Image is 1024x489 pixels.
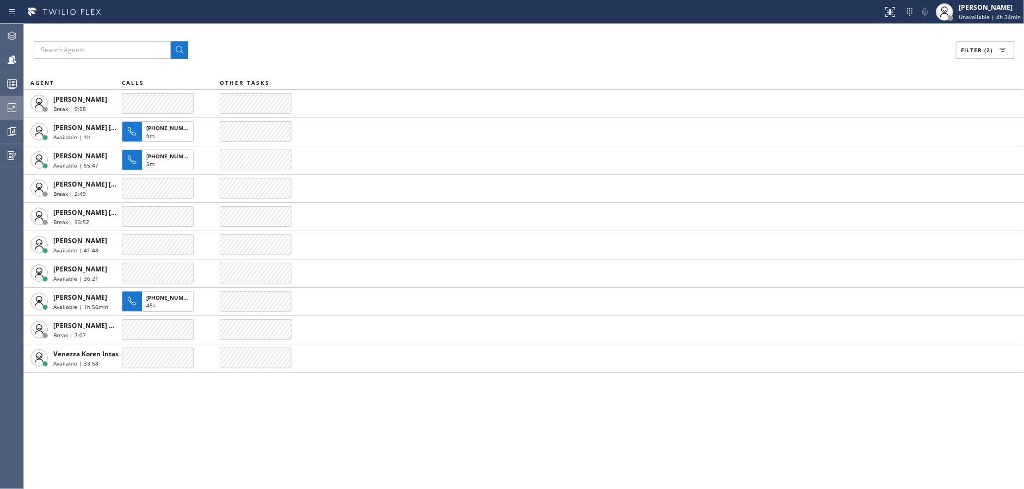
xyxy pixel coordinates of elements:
[122,79,144,86] span: CALLS
[53,293,107,302] span: [PERSON_NAME]
[146,124,196,132] span: [PHONE_NUMBER]
[53,190,86,197] span: Break | 2:49
[53,218,89,226] span: Break | 33:52
[53,331,86,339] span: Break | 7:07
[53,95,107,104] span: [PERSON_NAME]
[122,118,197,145] button: [PHONE_NUMBER]6m
[53,321,135,330] span: [PERSON_NAME] Guingos
[53,105,86,113] span: Break | 9:58
[53,349,119,358] span: Venezza Koren Intas
[53,264,107,274] span: [PERSON_NAME]
[30,79,54,86] span: AGENT
[53,123,163,132] span: [PERSON_NAME] [PERSON_NAME]
[956,41,1014,59] button: Filter (2)
[146,132,154,139] span: 6m
[53,151,107,160] span: [PERSON_NAME]
[146,301,156,309] span: 45s
[34,41,171,59] input: Search Agents
[146,294,196,301] span: [PHONE_NUMBER]
[917,4,933,20] button: Mute
[53,208,182,217] span: [PERSON_NAME] [PERSON_NAME] Dahil
[146,160,154,168] span: 5m
[53,236,107,245] span: [PERSON_NAME]
[122,288,197,315] button: [PHONE_NUMBER]45s
[959,3,1021,12] div: [PERSON_NAME]
[122,146,197,174] button: [PHONE_NUMBER]5m
[146,152,196,160] span: [PHONE_NUMBER]
[53,303,108,311] span: Available | 1h 56min
[959,13,1021,21] span: Unavailable | 4h 34min
[53,133,90,141] span: Available | 1h
[220,79,270,86] span: OTHER TASKS
[53,179,163,189] span: [PERSON_NAME] [PERSON_NAME]
[53,360,98,367] span: Available | 33:58
[53,275,98,282] span: Available | 36:21
[53,246,98,254] span: Available | 41:48
[53,162,98,169] span: Available | 55:47
[961,46,992,54] span: Filter (2)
